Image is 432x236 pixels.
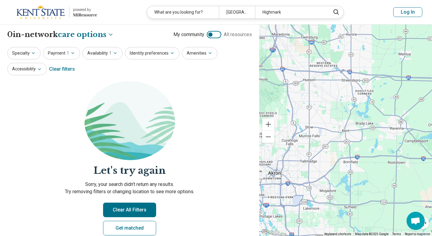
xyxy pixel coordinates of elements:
[182,47,217,59] button: Amenities
[173,31,204,38] span: My community
[7,181,252,195] p: Sorry, your search didn’t return any results. Try removing filters or changing location to see mo...
[58,29,114,40] button: Care options
[103,221,156,235] a: Get matched
[67,50,69,56] span: 1
[10,5,97,19] a: Kent State Universitypowered by
[147,6,219,19] div: What are you looking for?
[255,6,327,19] div: Highmark
[405,232,430,236] a: Report a map error
[224,31,252,38] span: All resources
[82,47,122,59] button: Availability1
[16,5,65,19] img: Kent State University
[103,203,156,217] button: Clear All Filters
[125,47,179,59] button: Identity preferences
[7,164,252,177] h2: Let's try again
[43,47,80,59] button: Payment1
[109,50,112,56] span: 1
[7,47,41,59] button: Specialty
[355,232,389,236] span: Map data ©2025 Google
[262,131,274,143] button: Zoom out
[393,7,422,17] button: Log In
[7,63,47,75] button: Accessibility
[58,29,106,40] span: care options
[73,7,97,12] div: powered by
[392,232,401,236] a: Terms (opens in new tab)
[219,6,255,19] div: [GEOGRAPHIC_DATA]
[49,62,75,76] div: Clear filters
[407,212,425,230] div: Open chat
[7,29,114,40] h1: 0 in-network
[262,118,274,130] button: Zoom in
